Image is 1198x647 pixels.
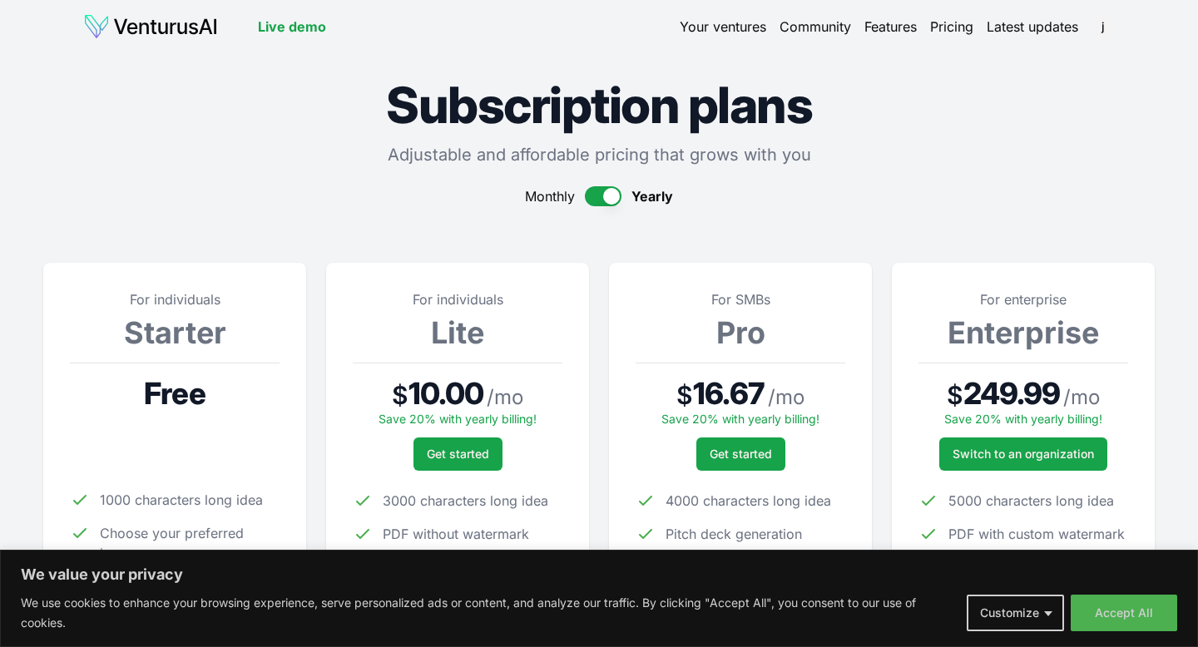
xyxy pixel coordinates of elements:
[661,412,819,426] span: Save 20% with yearly billing!
[666,524,802,544] span: Pitch deck generation
[258,17,326,37] a: Live demo
[710,446,772,462] span: Get started
[680,17,766,37] a: Your ventures
[948,524,1125,544] span: PDF with custom watermark
[864,17,917,37] a: Features
[21,565,1177,585] p: We value your privacy
[383,491,548,511] span: 3000 characters long idea
[100,523,280,563] span: Choose your preferred language
[930,17,973,37] a: Pricing
[83,13,218,40] img: logo
[696,437,785,471] button: Get started
[70,316,280,349] h3: Starter
[693,377,765,410] span: 16.67
[963,377,1061,410] span: 249.99
[525,186,575,206] span: Monthly
[636,289,845,309] p: For SMBs
[987,17,1078,37] a: Latest updates
[392,380,408,410] span: $
[353,289,562,309] p: For individuals
[939,437,1107,471] a: Switch to an organization
[408,377,484,410] span: 10.00
[918,289,1128,309] p: For enterprise
[1063,384,1100,411] span: / mo
[43,80,1155,130] h1: Subscription plans
[487,384,523,411] span: / mo
[947,380,963,410] span: $
[21,593,954,633] p: We use cookies to enhance your browsing experience, serve personalized ads or content, and analyz...
[676,380,693,410] span: $
[636,316,845,349] h3: Pro
[1090,13,1116,40] span: j
[427,446,489,462] span: Get started
[379,412,537,426] span: Save 20% with yearly billing!
[144,377,205,410] span: Free
[918,316,1128,349] h3: Enterprise
[353,316,562,349] h3: Lite
[100,490,263,510] span: 1000 characters long idea
[780,17,851,37] a: Community
[666,491,831,511] span: 4000 characters long idea
[768,384,804,411] span: / mo
[1071,595,1177,631] button: Accept All
[383,524,529,544] span: PDF without watermark
[70,289,280,309] p: For individuals
[1092,15,1115,38] button: j
[413,437,502,471] button: Get started
[944,412,1102,426] span: Save 20% with yearly billing!
[967,595,1064,631] button: Customize
[948,491,1114,511] span: 5000 characters long idea
[43,143,1155,166] p: Adjustable and affordable pricing that grows with you
[631,186,673,206] span: Yearly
